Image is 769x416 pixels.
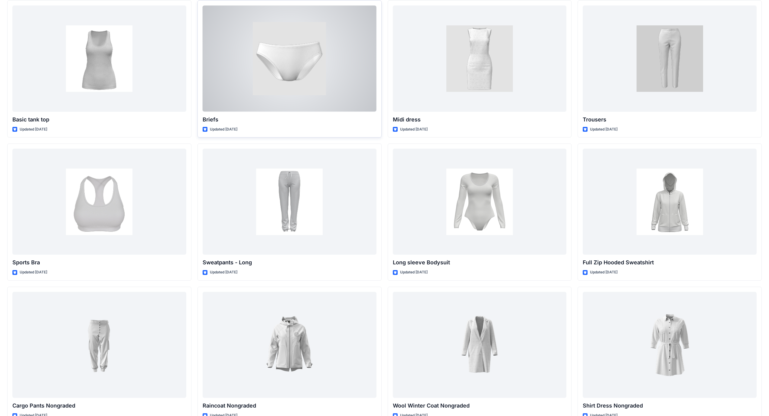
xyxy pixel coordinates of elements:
[12,115,186,124] p: Basic tank top
[583,115,757,124] p: Trousers
[203,149,376,255] a: Sweatpants - Long
[583,258,757,267] p: Full Zip Hooded Sweatshirt
[210,126,237,133] p: Updated [DATE]
[393,5,567,111] a: Midi dress
[203,115,376,124] p: Briefs
[583,149,757,255] a: Full Zip Hooded Sweatshirt
[400,126,428,133] p: Updated [DATE]
[210,269,237,276] p: Updated [DATE]
[203,5,376,111] a: Briefs
[12,258,186,267] p: Sports Bra
[583,401,757,410] p: Shirt Dress Nongraded
[590,269,617,276] p: Updated [DATE]
[393,115,567,124] p: Midi dress
[203,292,376,398] a: Raincoat Nongraded
[12,401,186,410] p: Cargo Pants Nongraded
[12,149,186,255] a: Sports Bra
[12,5,186,111] a: Basic tank top
[393,258,567,267] p: Long sleeve Bodysuit
[393,401,567,410] p: Wool Winter Coat Nongraded
[12,292,186,398] a: Cargo Pants Nongraded
[590,126,617,133] p: Updated [DATE]
[20,269,47,276] p: Updated [DATE]
[203,258,376,267] p: Sweatpants - Long
[583,292,757,398] a: Shirt Dress Nongraded
[400,269,428,276] p: Updated [DATE]
[203,401,376,410] p: Raincoat Nongraded
[393,149,567,255] a: Long sleeve Bodysuit
[393,292,567,398] a: Wool Winter Coat Nongraded
[583,5,757,111] a: Trousers
[20,126,47,133] p: Updated [DATE]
